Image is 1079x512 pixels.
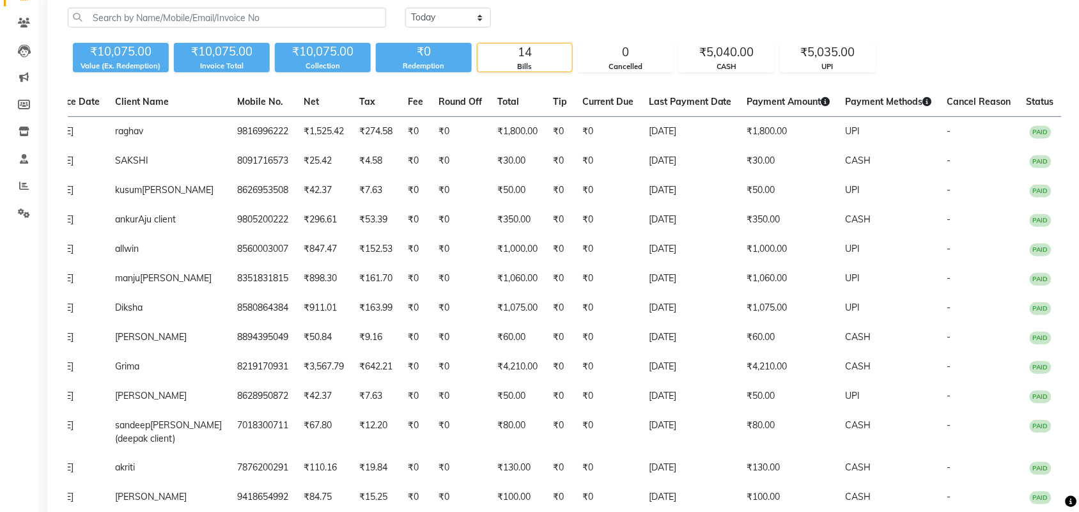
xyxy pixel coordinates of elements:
td: ₹847.47 [296,235,352,264]
td: ₹0 [575,483,641,512]
span: ankur [115,213,138,225]
td: 8091716573 [229,146,296,176]
td: ₹0 [545,382,575,411]
td: ₹0 [545,235,575,264]
td: ₹0 [431,411,490,453]
td: [DATE] [641,117,740,147]
td: 7018300711 [229,411,296,453]
td: [DATE] [641,483,740,512]
td: ₹1,525.42 [296,117,352,147]
span: CASH [846,419,871,431]
span: - [947,213,951,225]
td: ₹0 [575,176,641,205]
span: [PERSON_NAME] [142,184,213,196]
td: 8626953508 [229,176,296,205]
td: ₹0 [575,264,641,293]
td: ₹0 [575,453,641,483]
td: ₹0 [431,205,490,235]
span: UPI [846,125,860,137]
td: ₹0 [431,117,490,147]
span: Tip [553,96,567,107]
td: ₹53.39 [352,205,400,235]
td: ₹898.30 [296,264,352,293]
div: Value (Ex. Redemption) [73,61,169,72]
div: ₹10,075.00 [73,43,169,61]
td: ₹0 [400,483,431,512]
span: - [947,491,951,502]
td: ₹0 [545,176,575,205]
td: 8351831815 [229,264,296,293]
td: ₹12.20 [352,411,400,453]
td: [DATE] [641,293,740,323]
td: ₹67.80 [296,411,352,453]
div: ₹5,040.00 [679,43,774,61]
td: ₹350.00 [740,205,838,235]
td: ₹1,060.00 [740,264,838,293]
td: ₹274.58 [352,117,400,147]
td: ₹0 [545,352,575,382]
span: PAID [1030,273,1052,286]
td: ₹50.84 [296,323,352,352]
td: ₹60.00 [740,323,838,352]
span: UPI [846,272,860,284]
span: CASH [846,462,871,473]
td: ₹130.00 [740,453,838,483]
td: 8580864384 [229,293,296,323]
td: ₹0 [575,382,641,411]
span: Current Due [582,96,633,107]
td: ₹7.63 [352,176,400,205]
td: ₹0 [431,453,490,483]
span: Invoice Date [46,96,100,107]
td: 8560003007 [229,235,296,264]
td: [DATE] [641,453,740,483]
input: Search by Name/Mobile/Email/Invoice No [68,8,386,27]
span: - [947,361,951,372]
td: ₹0 [545,323,575,352]
td: ₹0 [400,411,431,453]
td: ₹0 [575,117,641,147]
td: ₹60.00 [490,323,545,352]
td: ₹9.16 [352,323,400,352]
td: [DATE] [641,323,740,352]
span: Diksha [115,302,143,313]
span: Net [304,96,319,107]
td: ₹50.00 [740,382,838,411]
td: ₹0 [431,293,490,323]
td: ₹911.01 [296,293,352,323]
td: 8219170931 [229,352,296,382]
span: Fee [408,96,423,107]
div: Redemption [376,61,472,72]
td: ₹0 [545,453,575,483]
td: ₹3,567.79 [296,352,352,382]
span: CASH [846,213,871,225]
td: ₹80.00 [740,411,838,453]
td: ₹296.61 [296,205,352,235]
div: ₹10,075.00 [174,43,270,61]
div: ₹0 [376,43,472,61]
td: ₹100.00 [740,483,838,512]
div: CASH [679,61,774,72]
td: 8628950872 [229,382,296,411]
td: ₹0 [575,323,641,352]
td: ₹1,800.00 [490,117,545,147]
td: 9418654992 [229,483,296,512]
span: PAID [1030,126,1052,139]
td: [DATE] [641,382,740,411]
span: Grima [115,361,139,372]
span: [PERSON_NAME] [115,331,187,343]
td: ₹0 [575,235,641,264]
td: ₹50.00 [490,176,545,205]
span: Total [497,96,519,107]
td: ₹0 [545,205,575,235]
td: ₹0 [575,293,641,323]
span: CASH [846,361,871,372]
td: ₹110.16 [296,453,352,483]
span: CASH [846,491,871,502]
span: PAID [1030,244,1052,256]
span: Status [1027,96,1054,107]
div: UPI [780,61,875,72]
span: CASH [846,155,871,166]
span: PAID [1030,391,1052,403]
td: ₹0 [545,293,575,323]
td: ₹0 [431,483,490,512]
